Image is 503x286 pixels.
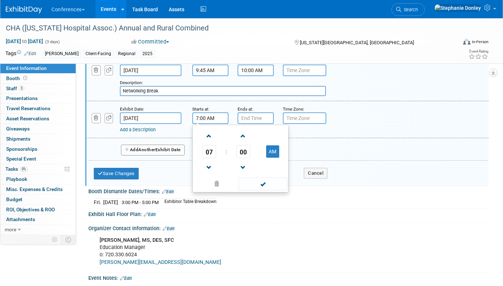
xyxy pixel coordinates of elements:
[43,50,81,58] div: [PERSON_NAME]
[140,50,155,58] div: 2025
[236,158,250,177] a: Decrement Minute
[88,209,489,218] div: Exhibit Hall Floor Plan:
[6,196,22,202] span: Budget
[163,226,175,231] a: Edit
[238,107,253,112] small: Ends at:
[192,112,229,124] input: Start Time
[3,22,447,35] div: CHA ([US_STATE] Hospital Assoc.) Annual and Rural Combined
[120,112,181,124] input: Date
[95,233,411,269] div: Education Manager o: 720.330.6024
[162,189,174,194] a: Edit
[6,186,63,192] span: Misc. Expenses & Credits
[463,39,470,45] img: Format-Inperson.png
[224,145,228,158] td: :
[236,145,250,158] span: Pick Minute
[0,174,76,184] a: Playbook
[94,168,139,179] button: Save Changes
[238,179,288,190] a: Done
[283,107,304,112] small: Time Zone:
[121,145,185,156] button: AddAnotherExhibit Date
[0,114,76,124] a: Asset Reservations
[0,104,76,113] a: Travel Reservations
[6,156,36,162] span: Special Event
[120,86,326,96] input: Description
[122,200,159,205] span: 3:00 PM - 5:00 PM
[0,154,76,164] a: Special Event
[88,186,489,195] div: Booth Dismantle Dates/Times:
[391,3,425,16] a: Search
[49,235,61,244] td: Personalize Event Tab Strip
[120,80,143,85] small: Description:
[300,40,414,45] span: [US_STATE][GEOGRAPHIC_DATA], [GEOGRAPHIC_DATA]
[103,198,118,206] td: [DATE]
[129,38,172,46] button: Committed
[192,65,229,76] input: Start Time
[20,166,28,172] span: 0%
[283,65,326,76] input: Time Zone
[6,216,35,222] span: Attachments
[6,126,30,132] span: Giveaways
[0,124,76,134] a: Giveaways
[0,63,76,73] a: Event Information
[21,38,28,44] span: to
[0,134,76,144] a: Shipments
[304,168,327,179] button: Cancel
[83,50,113,58] div: Client-Facing
[88,223,489,232] div: Organizer Contact Information:
[0,185,76,194] a: Misc. Expenses & Credits
[6,95,38,101] span: Presentations
[0,225,76,235] a: more
[6,146,37,152] span: Sponsorships
[6,116,49,121] span: Asset Reservations
[116,50,138,58] div: Regional
[0,74,76,83] a: Booth
[266,145,279,158] button: AM
[5,166,28,172] span: Tasks
[120,65,181,76] input: Date
[120,107,144,112] small: Exhibit Date:
[6,65,47,71] span: Event Information
[6,86,24,91] span: Staff
[469,50,488,53] div: Event Rating
[144,212,156,217] a: Edit
[6,207,55,212] span: ROI, Objectives & ROO
[61,235,76,244] td: Toggle Event Tabs
[22,75,29,81] span: Booth not reserved yet
[202,145,216,158] span: Pick Hour
[401,7,418,12] span: Search
[471,39,489,45] div: In-Person
[0,84,76,94] a: Staff3
[434,4,481,12] img: Stephanie Donley
[0,94,76,103] a: Presentations
[194,179,239,189] a: Clear selection
[100,259,221,265] a: [PERSON_NAME][EMAIL_ADDRESS][DOMAIN_NAME]
[120,127,156,132] a: Add a Description
[417,38,489,49] div: Event Format
[192,107,209,112] small: Starts at:
[6,176,27,182] span: Playbook
[6,6,42,13] img: ExhibitDay
[0,215,76,224] a: Attachments
[283,112,326,124] input: Time Zone
[0,164,76,174] a: Tasks0%
[202,127,216,145] a: Increment Hour
[88,273,489,282] div: Event Notes:
[236,127,250,145] a: Increment Minute
[24,51,36,56] a: Edit
[202,158,216,177] a: Decrement Hour
[0,195,76,204] a: Budget
[6,75,29,81] span: Booth
[238,65,274,76] input: End Time
[45,40,60,44] span: (3 days)
[100,237,174,243] b: [PERSON_NAME], MS, DES, SFC
[5,50,36,58] td: Tags
[0,205,76,215] a: ROI, Objectives & ROO
[120,276,132,281] a: Edit
[160,198,217,206] td: Exhibitor Table Breakdown
[0,144,76,154] a: Sponsorships
[5,38,43,45] span: [DATE] [DATE]
[6,136,30,142] span: Shipments
[138,147,155,152] span: Another
[94,198,103,206] td: Fri.
[19,86,24,91] span: 3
